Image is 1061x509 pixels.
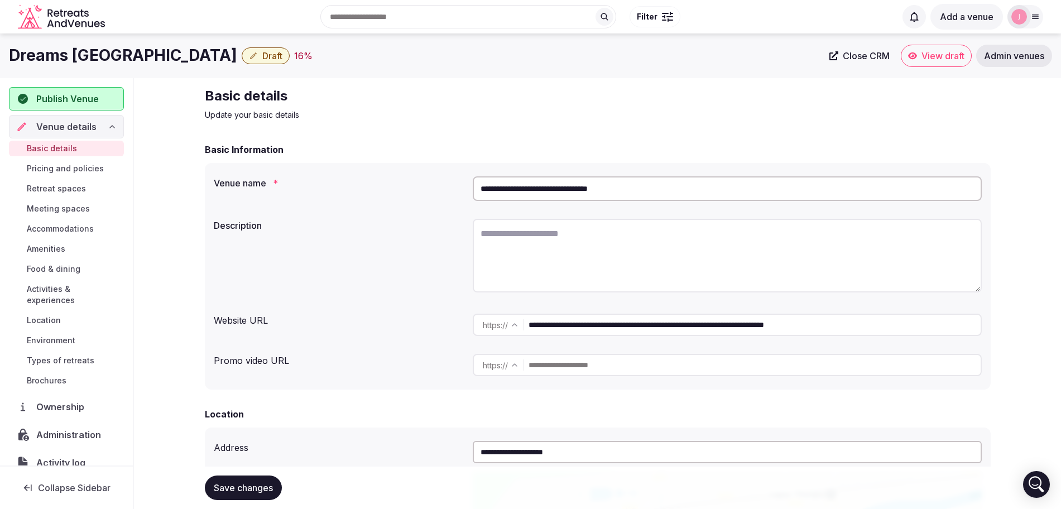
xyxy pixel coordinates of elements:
a: Meeting spaces [9,201,124,217]
label: Venue name [214,179,464,188]
button: Filter [630,6,680,27]
span: Ownership [36,400,89,414]
button: Draft [242,47,290,64]
button: Collapse Sidebar [9,476,124,500]
span: Retreat spaces [27,183,86,194]
h2: Basic Information [205,143,284,156]
div: Address [214,436,464,454]
a: Activity log [9,451,124,474]
span: Types of retreats [27,355,94,366]
h1: Dreams [GEOGRAPHIC_DATA] [9,45,237,66]
a: Visit the homepage [18,4,107,30]
span: View draft [921,50,964,61]
a: Environment [9,333,124,348]
span: Venue details [36,120,97,133]
a: Basic details [9,141,124,156]
a: Admin venues [976,45,1052,67]
a: Administration [9,423,124,446]
span: Location [27,315,61,326]
span: Environment [27,335,75,346]
span: Brochures [27,375,66,386]
button: Save changes [205,476,282,500]
a: Amenities [9,241,124,257]
span: Pricing and policies [27,163,104,174]
h2: Location [205,407,244,421]
span: Save changes [214,482,273,493]
a: View draft [901,45,972,67]
span: Draft [262,50,282,61]
span: Close CRM [843,50,890,61]
div: Open Intercom Messenger [1023,471,1050,498]
img: jen-7867 [1011,9,1027,25]
span: Meeting spaces [27,203,90,214]
p: Update your basic details [205,109,580,121]
span: Activity log [36,456,90,469]
span: Activities & experiences [27,284,119,306]
span: Basic details [27,143,77,154]
span: Food & dining [27,263,80,275]
a: Food & dining [9,261,124,277]
a: Location [9,313,124,328]
div: 16 % [294,49,313,63]
span: Administration [36,428,105,441]
h2: Basic details [205,87,580,105]
a: Activities & experiences [9,281,124,308]
a: Types of retreats [9,353,124,368]
button: Add a venue [930,4,1003,30]
a: Accommodations [9,221,124,237]
div: Website URL [214,309,464,327]
span: Admin venues [984,50,1044,61]
svg: Retreats and Venues company logo [18,4,107,30]
a: Ownership [9,395,124,419]
span: Accommodations [27,223,94,234]
span: Collapse Sidebar [38,482,111,493]
button: 16% [294,49,313,63]
button: Publish Venue [9,87,124,111]
a: Add a venue [930,11,1003,22]
a: Close CRM [823,45,896,67]
span: Amenities [27,243,65,254]
span: Publish Venue [36,92,99,105]
div: Promo video URL [214,349,464,367]
a: Retreat spaces [9,181,124,196]
a: Brochures [9,373,124,388]
label: Description [214,221,464,230]
a: Pricing and policies [9,161,124,176]
span: Filter [637,11,657,22]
